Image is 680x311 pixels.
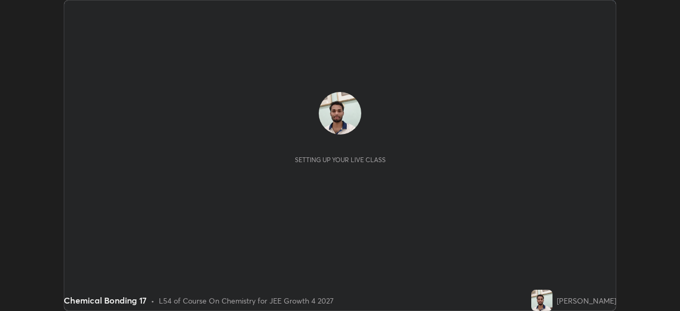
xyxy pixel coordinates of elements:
div: Setting up your live class [295,156,386,164]
img: c66d2e97de7f40d29c29f4303e2ba008.jpg [319,92,361,135]
div: [PERSON_NAME] [557,295,616,306]
div: Chemical Bonding 17 [64,294,147,307]
div: L54 of Course On Chemistry for JEE Growth 4 2027 [159,295,334,306]
div: • [151,295,155,306]
img: c66d2e97de7f40d29c29f4303e2ba008.jpg [531,290,552,311]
